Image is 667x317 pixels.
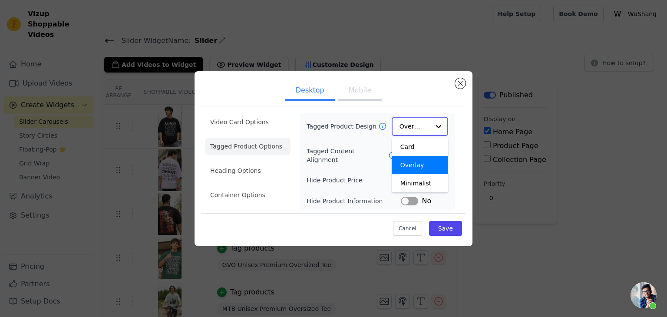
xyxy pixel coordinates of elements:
li: Heading Options [205,162,291,179]
button: Close modal [455,78,466,89]
div: Overlay [392,156,448,174]
label: Tagged Content Alignment [307,147,388,164]
button: Save [429,221,462,236]
button: Mobile [338,82,382,101]
span: No [422,196,431,206]
div: Minimalist [392,174,448,192]
label: Hide Product Information [307,197,401,205]
button: Desktop [285,82,335,101]
label: Tagged Product Design [307,122,378,131]
li: Video Card Options [205,113,291,131]
button: Cancel [393,221,422,236]
li: Tagged Product Options [205,138,291,155]
div: Open chat [631,282,657,308]
label: Hide Product Price [307,176,401,185]
div: Card [392,138,448,156]
li: Container Options [205,186,291,204]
